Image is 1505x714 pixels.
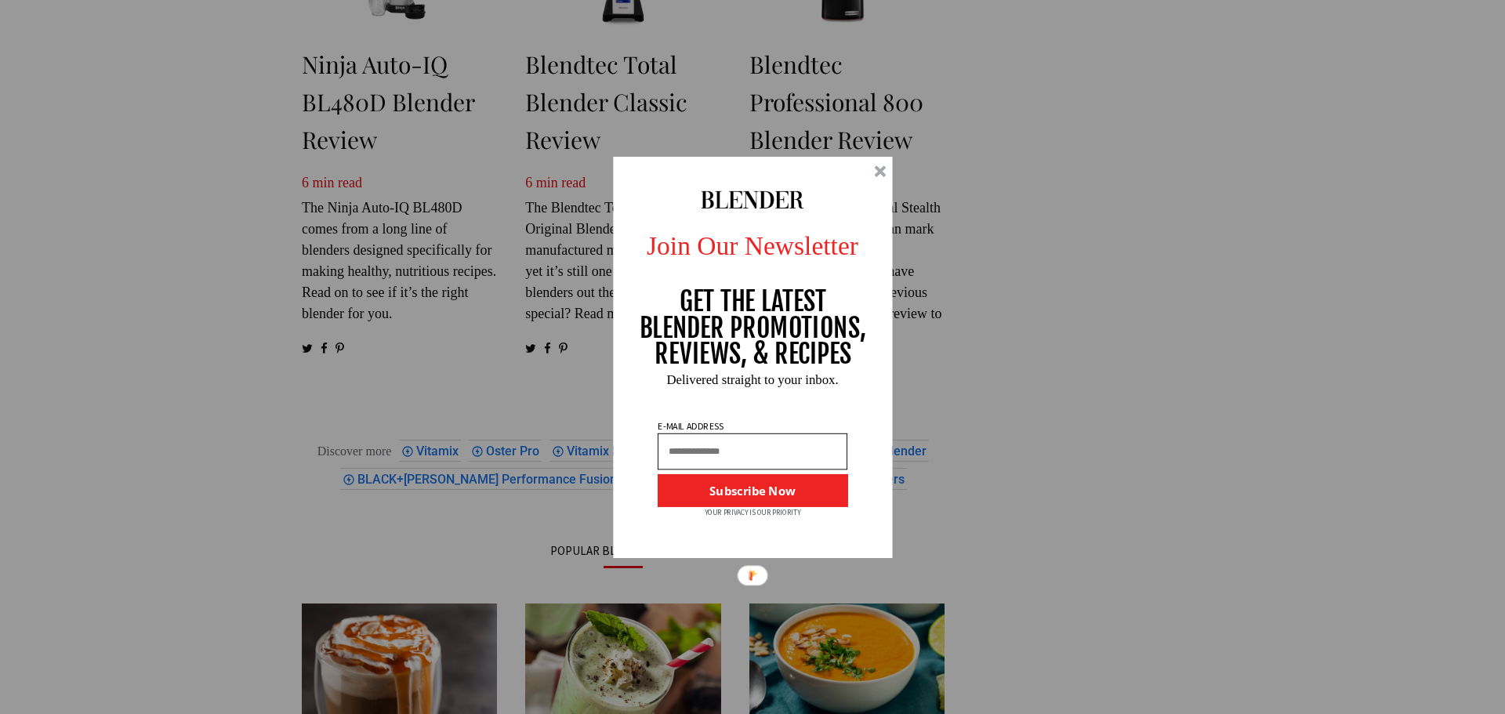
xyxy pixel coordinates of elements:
p: E-MAIL ADDRESS [656,421,725,430]
p: YOUR PRIVACY IS OUR PRIORITY [705,506,801,517]
button: Subscribe Now [658,473,847,506]
p: Delivered straight to your inbox. [600,372,906,386]
p: GET THE LATEST BLENDER PROMOTIONS, REVIEWS, & RECIPES [639,288,867,368]
p: Join Our Newsletter [600,226,906,265]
